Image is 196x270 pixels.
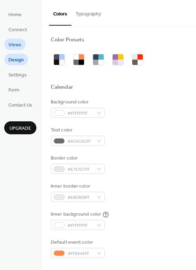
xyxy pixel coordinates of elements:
span: #FFFFFFFF [68,222,93,229]
span: #EBEBEBFF [68,194,93,201]
div: Color Presets [51,36,84,44]
div: Default event color [51,239,103,246]
a: Design [4,54,28,65]
a: Contact Us [4,99,36,110]
div: Text color [51,127,103,134]
span: #E7E7E7FF [68,166,93,173]
a: Home [4,8,26,20]
span: Connect [8,26,27,34]
span: #FF8946FF [68,250,93,257]
span: Contact Us [8,102,32,109]
span: Home [8,11,22,19]
a: Form [4,84,23,95]
a: Views [4,39,26,50]
span: #FFFFFFFF [68,110,93,117]
span: Views [8,41,21,49]
div: Calendar [51,84,73,91]
div: Background color [51,99,103,106]
span: Form [8,87,19,94]
div: Inner border color [51,183,103,190]
button: Upgrade [4,121,36,134]
div: Border color [51,155,103,162]
span: #6C6C6CFF [68,138,93,145]
span: Design [8,56,24,64]
span: Settings [8,72,27,79]
a: Connect [4,23,31,35]
div: Inner background color [51,211,101,218]
a: Settings [4,69,31,80]
span: Upgrade [9,125,31,132]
